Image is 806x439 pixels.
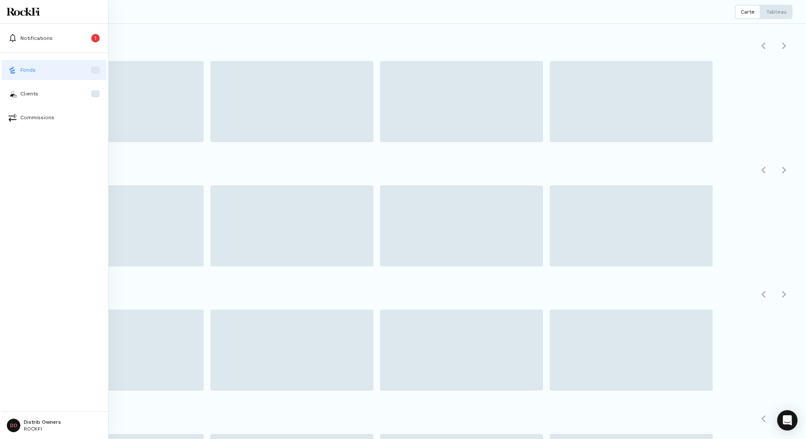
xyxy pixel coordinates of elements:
button: Défiler vers la gauche [755,162,772,179]
p: Notifications [20,34,53,42]
p: Distrib Owners [24,419,61,425]
p: Fonds [20,66,36,74]
button: Défiler vers la gauche [755,286,772,303]
button: fundsFonds [2,60,106,80]
p: Commissions [20,114,54,121]
button: Défiler vers la droite [775,286,792,303]
img: commissions [8,113,17,122]
button: commissionsCommissions [2,107,106,128]
span: DO [7,419,20,432]
p: 1 [95,34,96,42]
button: Défiler vers la gauche [755,410,772,427]
p: Clients [20,90,38,98]
p: ROCKFI [24,426,61,431]
p: Tableau [767,8,786,15]
img: investors [8,89,17,98]
button: investorsClients [2,84,106,104]
button: Notifications1 [2,28,106,48]
button: Défiler vers la droite [775,37,792,54]
button: Défiler vers la droite [775,162,792,179]
img: Logo [7,8,40,16]
div: Open Intercom Messenger [777,410,798,431]
img: funds [8,66,17,74]
button: Défiler vers la droite [775,410,792,427]
button: Défiler vers la gauche [755,37,772,54]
